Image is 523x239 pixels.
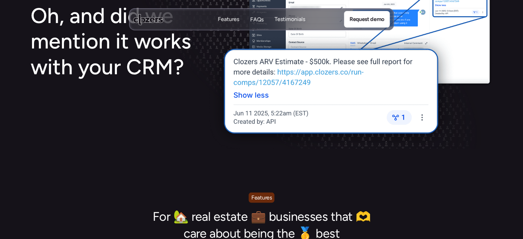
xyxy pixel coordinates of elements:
[275,23,305,31] p: Testimonials
[251,193,272,202] p: Features
[218,15,239,23] a: FeaturesFeatures
[250,15,264,23] a: FAQsFAQs
[344,11,390,28] a: Request demo
[218,15,239,23] p: Features
[275,15,305,23] p: Testimonials
[31,3,196,80] h1: Oh, and did we mention it works with your CRM?
[250,16,264,23] p: FAQs
[349,15,384,24] p: Request demo
[218,23,239,31] p: Features
[275,15,305,23] a: TestimonialsTestimonials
